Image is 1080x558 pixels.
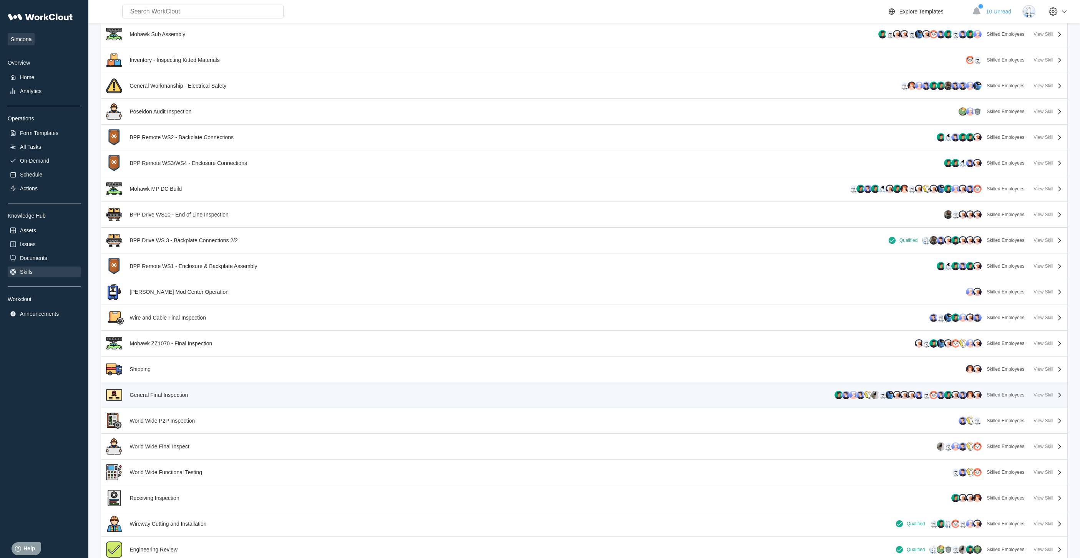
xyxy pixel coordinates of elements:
img: Slavica Utvic [914,390,924,400]
img: Nino Bruno [922,390,931,400]
img: Justin Sampel [966,468,975,477]
img: Matthew Albert [936,262,946,271]
div: Qualified [907,521,925,526]
img: Nino Bruno [958,519,967,528]
a: Schedule [8,169,81,180]
img: Nino Bruno [936,313,946,322]
img: Nate Anderson [958,262,967,271]
div: Skilled Employees [987,495,1024,501]
div: View Skill [1034,444,1053,449]
img: Riczi Kovacs [900,81,909,90]
a: Mohawk ZZ1070 - Final InspectionMohawk ZZ1070 - Final InspectionSkilled EmployeesView Skill [105,334,1064,353]
div: Actions [20,185,38,192]
div: Wire and Cable Final Inspection [130,315,206,321]
div: View Skill [1034,547,1053,552]
div: Skilled Employees [987,341,1024,346]
img: Richard Reed [966,236,975,245]
img: Inventory - Inspecting Kitted Materials [105,50,124,70]
img: Jesse Martin [973,545,982,554]
img: Matthew Albert [936,133,946,142]
img: Arthur Musso [973,287,982,296]
div: Skilled Employees [987,547,1024,552]
img: Alex Velasquez [973,262,982,271]
img: Michael Maksymciw [973,416,982,425]
img: Sherl Hallings [900,184,909,193]
img: Jeremy Lisowski [966,184,975,193]
div: On-Demand [20,158,49,164]
a: Mohawk Sub AssemblyMohawk Sub AssemblySkilled EmployeesView Skill [105,25,1064,44]
a: Home [8,72,81,83]
img: Nate Anderson [966,158,975,168]
img: Sayed Hossiny [944,30,953,39]
div: Mohawk Sub Assembly [130,31,186,37]
img: Emilia Connelly [871,390,880,400]
div: World Wide Final Inspect [130,443,189,450]
a: Announcements [8,308,81,319]
div: View Skill [1034,212,1053,217]
img: Neyshalee Santiago [958,158,967,168]
a: General Workmanship - Electrical SafetyGeneral Workmanship - Electrical SafetySkilled EmployeesVi... [105,76,1064,95]
span: Simcona [8,33,35,45]
img: Amanda Letourneau [944,184,953,193]
img: Mohawk MP DC Build [105,179,124,198]
div: View Skill [1034,263,1053,269]
div: Skilled Employees [987,315,1024,320]
img: Alex Velasquez [944,236,953,245]
a: Actions [8,183,81,194]
img: Mohawk ZZ1070 - Final Inspection [105,334,124,353]
img: Michael Maksymciw [907,184,916,193]
a: BPP Drive WS10 - End of Line InspectionBPP Drive WS10 - End of Line InspectionSkilled EmployeesVi... [105,205,1064,224]
img: Nino Bruno [973,55,982,65]
img: Neyshalee Santiago [878,184,887,193]
div: Skilled Employees [987,418,1024,423]
div: All Tasks [20,144,41,150]
a: Form Templates [8,128,81,138]
div: Skilled Employees [987,238,1024,243]
div: World Wide Functional Testing [130,469,202,475]
img: Elton Duni [936,236,946,245]
img: Korey Sugar [966,287,975,296]
img: clout-05.png [1022,5,1035,18]
div: Inventory - Inspecting Kitted Materials [130,57,220,63]
img: Angel Garcia [936,184,946,193]
img: Shondrell Rutley [944,81,953,90]
div: BPP Remote WS1 - Enclosure & Backplate Assembly [130,263,257,269]
img: Neyshalee Santiago [944,133,953,142]
img: Angel Garcia [936,339,946,348]
img: Alex Velasquez [929,184,938,193]
a: Receiving InspectionReceiving InspectionSkilled EmployeesView Skill [105,488,1064,508]
img: Riczi Kovacs [929,519,938,528]
img: Poseidon Audit Inspection [105,102,124,121]
span: 10 Unread [986,8,1011,15]
div: Poseidon Audit Inspection [130,108,192,115]
img: Ron Penders [958,107,967,116]
img: Matthew Albert [856,184,865,193]
div: Engineering Review [130,546,178,553]
img: Adam Price [936,30,946,39]
div: BPP Remote WS2 - Backplate Connections [130,134,234,140]
div: View Skill [1034,186,1053,192]
img: Riczi Kovacs [885,30,894,39]
div: Workclout [8,296,81,302]
img: Arthur Musso [973,519,982,528]
div: Wireway Cutting and Installation [130,521,207,527]
div: Skilled Employees [987,521,1024,526]
img: Riczi Kovacs [951,545,960,554]
img: Mathew Bertolone [914,184,924,193]
img: Angel Garcia [885,390,894,400]
div: Skilled Employees [987,160,1024,166]
div: Skilled Employees [987,470,1024,475]
img: Ben Miller [944,519,953,528]
img: BPP Remote WS3/WS4 - Enclosure Connections [105,153,124,173]
div: View Skill [1034,495,1053,501]
img: Tim Ferriter [973,107,982,116]
img: Slavica Utvic [958,30,967,39]
img: Daron Thompson [958,210,967,219]
div: BPP Drive WS10 - End of Line Inspection [130,212,229,218]
img: Roedell Willaims [966,390,975,400]
img: Laiyah Elohiym [973,313,982,322]
a: Steinhauer Mod Center Operation[PERSON_NAME] Mod Center OperationSkilled EmployeesView Skill [105,282,1064,301]
img: Alex Velasquez [893,390,902,400]
img: Johnny Mac [973,210,982,219]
